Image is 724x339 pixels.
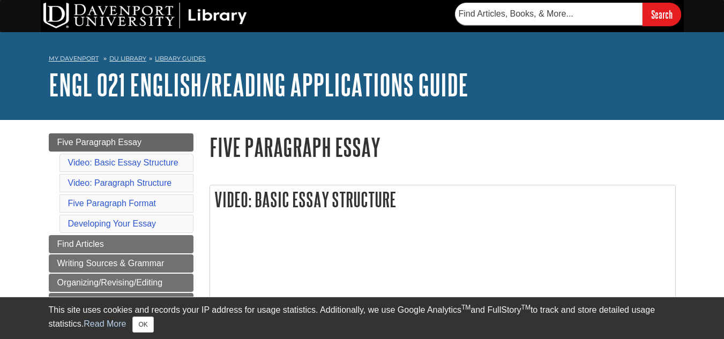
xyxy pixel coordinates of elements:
h2: Video: Basic Essay Structure [210,185,675,214]
span: Organizing/Revising/Editing [57,278,163,287]
a: Five Paragraph Essay [49,133,193,152]
nav: breadcrumb [49,51,676,69]
input: Search [643,3,681,26]
a: Library Guides [155,55,206,62]
sup: TM [521,304,531,311]
a: Organizing/Revising/Editing [49,274,193,292]
input: Find Articles, Books, & More... [455,3,643,25]
button: Close [132,317,153,333]
a: Developing Your Essay [68,219,156,228]
a: Video: Basic Essay Structure [68,158,178,167]
sup: TM [461,304,471,311]
a: My Davenport [49,54,99,63]
div: This site uses cookies and records your IP address for usage statistics. Additionally, we use Goo... [49,304,676,333]
form: Searches DU Library's articles, books, and more [455,3,681,26]
span: Find Articles [57,239,104,248]
a: Five Paragraph Format [68,199,156,208]
a: Video: Paragraph Structure [68,178,172,187]
a: ENGL 021 English/Reading Applications Guide [49,68,468,101]
div: Guide Page Menu [49,133,193,324]
img: DU Library [43,3,247,28]
a: Writing Sources & Grammar [49,254,193,273]
h1: Five Paragraph Essay [210,133,676,161]
span: Writing Sources & Grammar [57,259,165,268]
a: Find Articles [49,235,193,253]
a: Read More [84,319,126,328]
a: Get Help From [PERSON_NAME] [49,293,193,324]
a: DU Library [109,55,146,62]
span: Five Paragraph Essay [57,138,141,147]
